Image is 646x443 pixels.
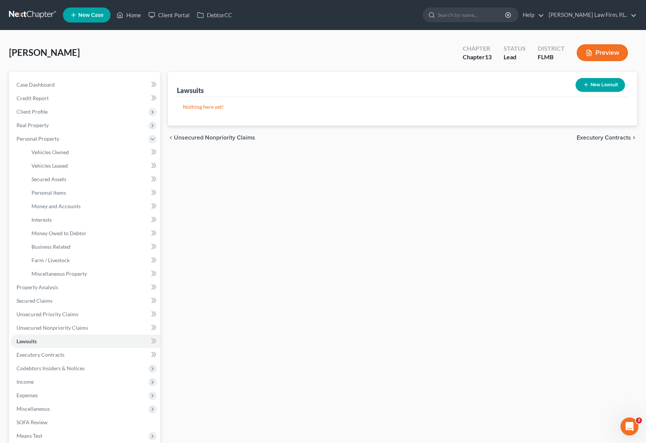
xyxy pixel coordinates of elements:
span: Interests [31,216,52,223]
span: Miscellaneous [16,405,50,412]
span: Vehicles Owned [31,149,69,155]
span: Lawsuits [16,338,37,344]
div: District [538,44,565,53]
a: Secured Assets [25,173,160,186]
button: Preview [577,44,628,61]
a: Interests [25,213,160,227]
a: Client Portal [145,8,193,22]
a: Help [519,8,544,22]
span: SOFA Review [16,419,48,425]
span: Property Analysis [16,284,58,290]
span: Money Owed to Debtor [31,230,87,236]
span: Codebtors Insiders & Notices [16,365,85,371]
span: Executory Contracts [577,135,631,141]
span: Personal Property [16,135,59,142]
a: Unsecured Priority Claims [10,308,160,321]
a: Personal Items [25,186,160,200]
input: Search by name... [438,8,506,22]
span: Money and Accounts [31,203,81,209]
span: Vehicles Leased [31,162,68,169]
a: Lawsuits [10,335,160,348]
div: Chapter [463,53,492,62]
a: Credit Report [10,92,160,105]
span: Farm / Livestock [31,257,70,263]
span: Credit Report [16,95,49,101]
a: Vehicles Leased [25,159,160,173]
a: Property Analysis [10,281,160,294]
button: Executory Contracts chevron_right [577,135,637,141]
a: Vehicles Owned [25,146,160,159]
i: chevron_right [631,135,637,141]
i: chevron_left [168,135,174,141]
span: Real Property [16,122,49,128]
span: Secured Claims [16,297,52,304]
span: Business Related [31,243,70,250]
div: FLMB [538,53,565,62]
a: Secured Claims [10,294,160,308]
span: Expenses [16,392,38,398]
span: New Case [78,12,103,18]
span: Executory Contracts [16,351,64,358]
span: Income [16,378,34,385]
span: Miscellaneous Property [31,270,87,277]
a: Business Related [25,240,160,254]
span: Unsecured Nonpriority Claims [174,135,255,141]
a: Miscellaneous Property [25,267,160,281]
a: SOFA Review [10,416,160,429]
div: Chapter [463,44,492,53]
span: Unsecured Nonpriority Claims [16,324,88,331]
a: Home [113,8,145,22]
span: Case Dashboard [16,81,55,88]
span: 2 [636,417,642,423]
span: [PERSON_NAME] [9,47,80,58]
span: Means Test [16,432,42,439]
a: Money Owed to Debtor [25,227,160,240]
span: 13 [485,53,492,60]
span: Secured Assets [31,176,66,182]
span: Personal Items [31,189,66,196]
span: Client Profile [16,108,48,115]
div: Lawsuits [177,86,204,95]
a: Executory Contracts [10,348,160,362]
a: Unsecured Nonpriority Claims [10,321,160,335]
iframe: Intercom live chat [621,417,639,435]
button: chevron_left Unsecured Nonpriority Claims [168,135,255,141]
button: New Lawsuit [576,78,625,92]
div: Status [504,44,526,53]
a: Farm / Livestock [25,254,160,267]
a: DebtorCC [193,8,236,22]
a: Money and Accounts [25,200,160,213]
div: Lead [504,53,526,62]
span: Unsecured Priority Claims [16,311,78,317]
a: Case Dashboard [10,78,160,92]
p: Nothing here yet! [183,103,622,111]
a: [PERSON_NAME] Law Firm, P.L. [545,8,637,22]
